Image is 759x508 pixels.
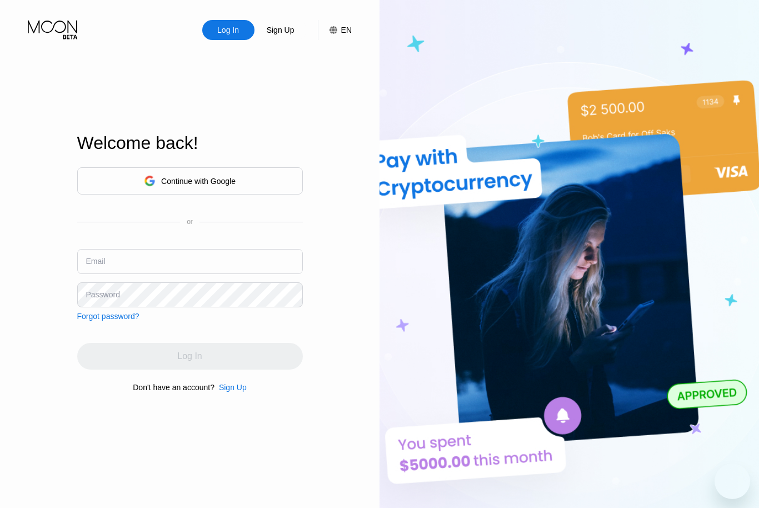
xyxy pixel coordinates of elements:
[715,464,750,499] iframe: Button to launch messaging window
[86,290,120,299] div: Password
[187,218,193,226] div: or
[77,167,303,195] div: Continue with Google
[266,24,296,36] div: Sign Up
[77,133,303,153] div: Welcome back!
[216,24,240,36] div: Log In
[202,20,254,40] div: Log In
[318,20,352,40] div: EN
[219,383,247,392] div: Sign Up
[341,26,352,34] div: EN
[161,177,236,186] div: Continue with Google
[77,312,139,321] div: Forgot password?
[86,257,106,266] div: Email
[254,20,307,40] div: Sign Up
[214,383,247,392] div: Sign Up
[133,383,214,392] div: Don't have an account?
